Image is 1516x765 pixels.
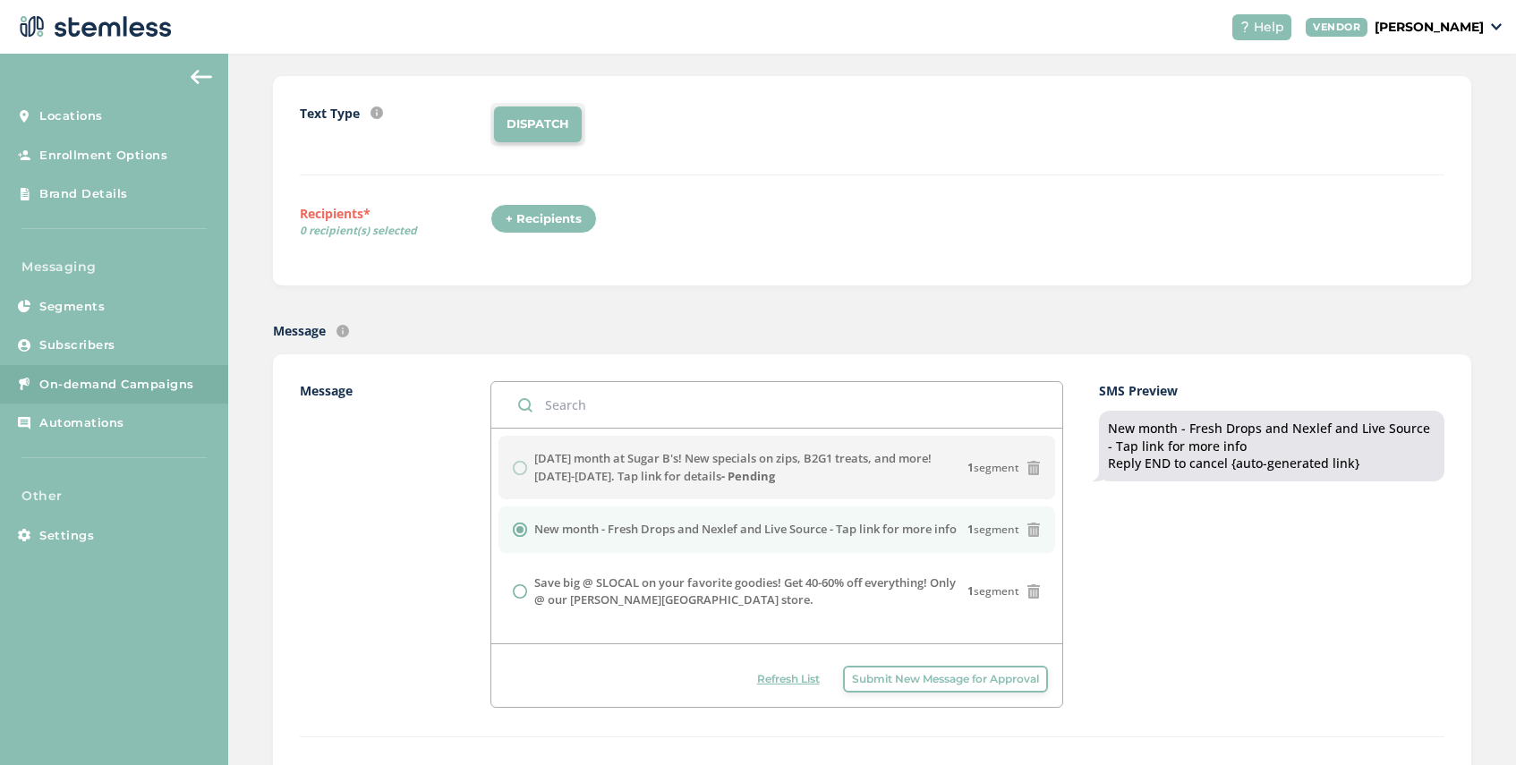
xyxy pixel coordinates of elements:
span: Locations [39,107,103,125]
div: VENDOR [1306,18,1367,37]
label: Recipients* [300,204,490,245]
div: + Recipients [490,204,597,234]
button: Refresh List [748,666,829,693]
span: Segments [39,298,105,316]
label: Text Type [300,104,360,123]
p: [PERSON_NAME] [1375,18,1484,37]
label: Message [273,321,326,340]
label: Save big @ SLOCAL on your favorite goodies! Get 40-60% off everything! Only @ our [PERSON_NAME][G... [534,574,967,609]
span: Settings [39,527,94,545]
strong: 1 [967,522,974,537]
iframe: Chat Widget [1427,679,1516,765]
div: New month - Fresh Drops and Nexlef and Live Source - Tap link for more info Reply END to cancel {... [1108,420,1435,472]
span: Submit New Message for Approval [852,671,1039,687]
span: Automations [39,414,124,432]
li: DISPATCH [494,106,582,142]
span: Refresh List [757,671,820,687]
label: [DATE] month at Sugar B's! New specials on zips, B2G1 treats, and more! [DATE]-[DATE]. Tap link f... [534,450,967,485]
img: icon-help-white-03924b79.svg [1239,21,1250,32]
span: segment [967,583,1019,599]
label: SMS Preview [1099,381,1444,400]
strong: 1 [967,460,974,475]
strong: - Pending [721,468,775,484]
img: icon-info-236977d2.svg [336,325,349,337]
img: icon_down-arrow-small-66adaf34.svg [1491,23,1502,30]
span: Enrollment Options [39,147,167,165]
strong: 1 [967,583,974,599]
span: On-demand Campaigns [39,376,194,394]
label: Message [300,381,490,708]
span: Brand Details [39,185,128,203]
span: Subscribers [39,336,115,354]
label: New month - Fresh Drops and Nexlef and Live Source - Tap link for more info [534,521,957,539]
span: 0 recipient(s) selected [300,223,490,239]
span: segment [967,460,1019,476]
input: Search [491,382,1062,428]
span: Help [1254,18,1284,37]
button: Submit New Message for Approval [843,666,1048,693]
span: segment [967,522,1019,538]
img: icon-info-236977d2.svg [370,106,383,119]
img: logo-dark-0685b13c.svg [14,9,172,45]
img: icon-arrow-back-accent-c549486e.svg [191,70,212,84]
